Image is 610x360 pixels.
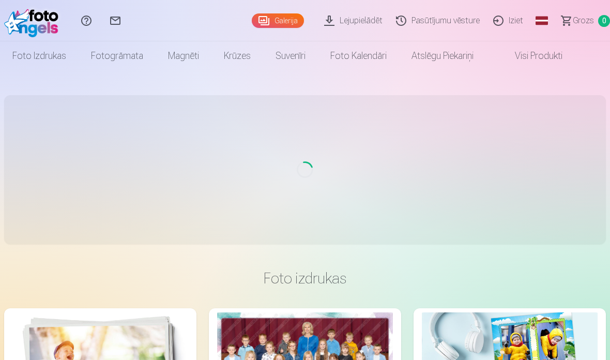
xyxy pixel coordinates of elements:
a: Visi produkti [486,41,575,70]
a: Magnēti [156,41,211,70]
img: /fa1 [4,4,64,37]
a: Krūzes [211,41,263,70]
a: Fotogrāmata [79,41,156,70]
a: Foto kalendāri [318,41,399,70]
h3: Foto izdrukas [12,269,598,288]
span: 0 [598,15,610,27]
a: Suvenīri [263,41,318,70]
span: Grozs [573,14,594,27]
a: Atslēgu piekariņi [399,41,486,70]
a: Galerija [252,13,304,28]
